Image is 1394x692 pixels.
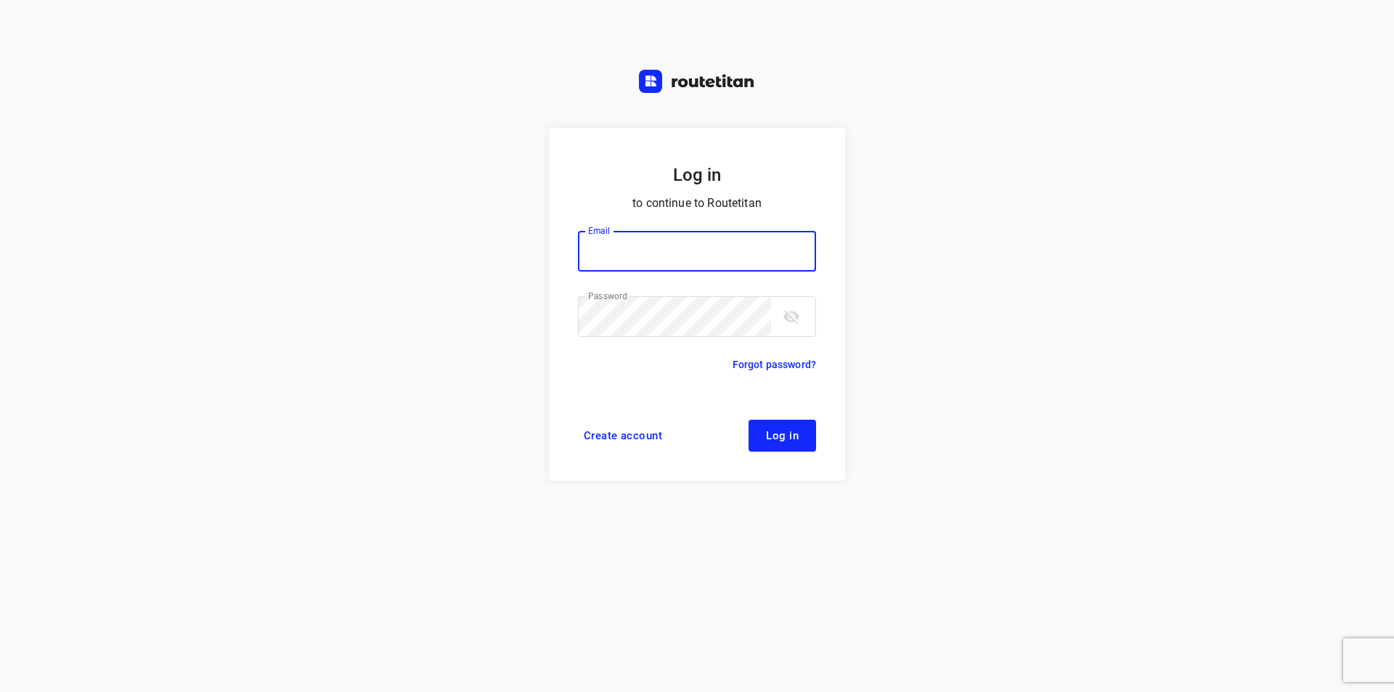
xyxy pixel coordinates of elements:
a: Routetitan [639,70,755,97]
span: Log in [766,430,799,441]
span: Create account [584,430,662,441]
p: to continue to Routetitan [578,193,816,213]
h5: Log in [578,163,816,187]
img: Routetitan [639,70,755,93]
button: toggle password visibility [777,302,806,331]
button: Log in [749,420,816,452]
a: Forgot password? [733,356,816,373]
a: Create account [578,420,668,452]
